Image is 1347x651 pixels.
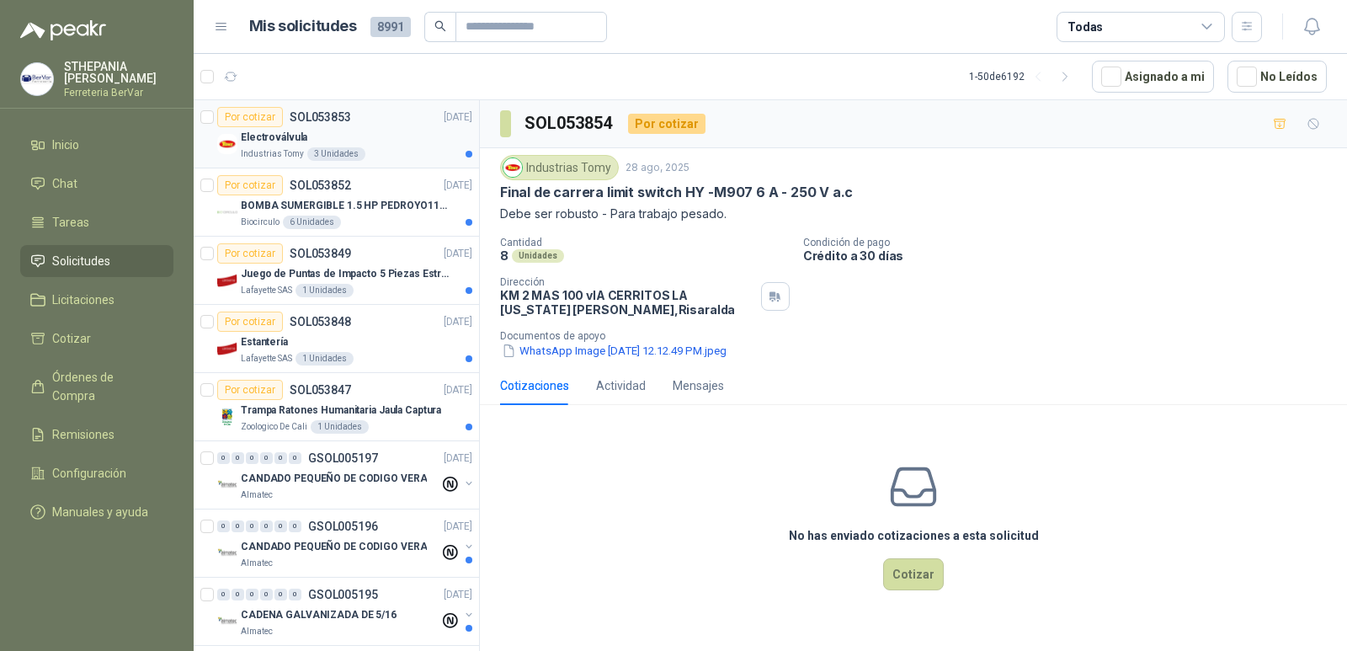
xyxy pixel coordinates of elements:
[249,14,357,39] h1: Mis solicitudes
[444,314,472,330] p: [DATE]
[20,129,173,161] a: Inicio
[194,168,479,237] a: Por cotizarSOL053852[DATE] Company LogoBOMBA SUMERGIBLE 1.5 HP PEDROYO110 VOLTIOSBiocirculo6 Unid...
[1092,61,1214,93] button: Asignado a mi
[217,520,230,532] div: 0
[290,384,351,396] p: SOL053847
[295,352,354,366] div: 1 Unidades
[241,625,273,638] p: Almatec
[283,216,341,229] div: 6 Unidades
[500,276,754,288] p: Dirección
[246,452,258,464] div: 0
[52,174,77,193] span: Chat
[444,519,472,535] p: [DATE]
[500,248,508,263] p: 8
[21,63,53,95] img: Company Logo
[246,520,258,532] div: 0
[512,249,564,263] div: Unidades
[217,584,476,638] a: 0 0 0 0 0 0 GSOL005195[DATE] Company LogoCADENA GALVANIZADA DE 5/16Almatec
[232,520,244,532] div: 0
[241,471,427,487] p: CANDADO PEQUEÑO DE CODIGO VERA
[241,607,397,623] p: CADENA GALVANIZADA DE 5/16
[444,246,472,262] p: [DATE]
[500,330,1340,342] p: Documentos de apoyo
[1067,18,1103,36] div: Todas
[370,17,411,37] span: 8991
[308,452,378,464] p: GSOL005197
[20,284,173,316] a: Licitaciones
[217,243,283,264] div: Por cotizar
[274,520,287,532] div: 0
[241,266,450,282] p: Juego de Puntas de Impacto 5 Piezas Estrella PH2 de 2'' Zanco 1/4'' Truper
[64,61,173,84] p: STHEPANIA [PERSON_NAME]
[241,198,450,214] p: BOMBA SUMERGIBLE 1.5 HP PEDROYO110 VOLTIOS
[194,237,479,305] a: Por cotizarSOL053849[DATE] Company LogoJuego de Puntas de Impacto 5 Piezas Estrella PH2 de 2'' Za...
[803,248,1340,263] p: Crédito a 30 días
[628,114,705,134] div: Por cotizar
[500,237,790,248] p: Cantidad
[308,520,378,532] p: GSOL005196
[444,382,472,398] p: [DATE]
[241,130,307,146] p: Electroválvula
[524,110,615,136] h3: SOL053854
[444,178,472,194] p: [DATE]
[596,376,646,395] div: Actividad
[246,589,258,600] div: 0
[20,323,173,355] a: Cotizar
[307,147,365,161] div: 3 Unidades
[290,316,351,328] p: SOL053848
[969,63,1078,90] div: 1 - 50 de 6192
[434,20,446,32] span: search
[232,452,244,464] div: 0
[274,452,287,464] div: 0
[20,361,173,412] a: Órdenes de Compra
[260,520,273,532] div: 0
[20,245,173,277] a: Solicitudes
[217,589,230,600] div: 0
[217,516,476,570] a: 0 0 0 0 0 0 GSOL005196[DATE] Company LogoCANDADO PEQUEÑO DE CODIGO VERAAlmatec
[241,420,307,434] p: Zoologico De Cali
[500,376,569,395] div: Cotizaciones
[64,88,173,98] p: Ferreteria BerVar
[241,216,280,229] p: Biocirculo
[194,305,479,373] a: Por cotizarSOL053848[DATE] Company LogoEstanteríaLafayette SAS1 Unidades
[241,147,304,161] p: Industrias Tomy
[217,270,237,291] img: Company Logo
[241,284,292,297] p: Lafayette SAS
[626,160,689,176] p: 28 ago, 2025
[217,543,237,563] img: Company Logo
[232,589,244,600] div: 0
[500,184,853,201] p: Final de carrera limit switch HY -M907 6 A - 250 V a.c
[52,291,114,309] span: Licitaciones
[444,451,472,467] p: [DATE]
[217,611,237,632] img: Company Logo
[20,206,173,238] a: Tareas
[52,425,114,444] span: Remisiones
[241,488,273,502] p: Almatec
[295,284,354,297] div: 1 Unidades
[217,339,237,359] img: Company Logo
[500,205,1327,223] p: Debe ser robusto - Para trabajo pesado.
[260,452,273,464] div: 0
[789,526,1039,545] h3: No has enviado cotizaciones a esta solicitud
[52,368,157,405] span: Órdenes de Compra
[274,589,287,600] div: 0
[217,475,237,495] img: Company Logo
[503,158,522,177] img: Company Logo
[241,352,292,366] p: Lafayette SAS
[803,237,1340,248] p: Condición de pago
[241,334,288,350] p: Estantería
[20,20,106,40] img: Logo peakr
[20,168,173,200] a: Chat
[20,419,173,451] a: Remisiones
[883,558,944,590] button: Cotizar
[290,179,351,191] p: SOL053852
[673,376,724,395] div: Mensajes
[194,100,479,168] a: Por cotizarSOL053853[DATE] Company LogoElectroválvulaIndustrias Tomy3 Unidades
[290,248,351,259] p: SOL053849
[217,107,283,127] div: Por cotizar
[241,557,273,570] p: Almatec
[217,407,237,427] img: Company Logo
[1227,61,1327,93] button: No Leídos
[500,342,728,360] button: WhatsApp Image [DATE] 12.12.49 PM.jpeg
[217,448,476,502] a: 0 0 0 0 0 0 GSOL005197[DATE] Company LogoCANDADO PEQUEÑO DE CODIGO VERAAlmatec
